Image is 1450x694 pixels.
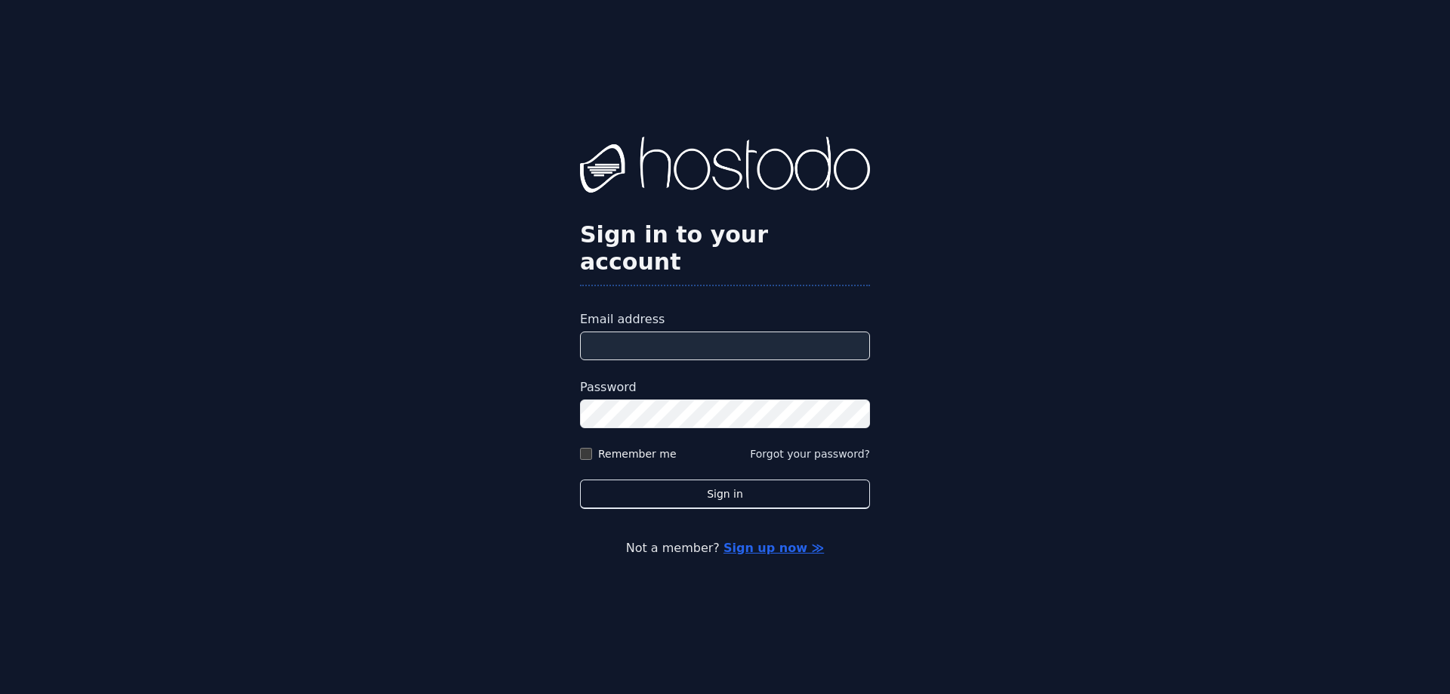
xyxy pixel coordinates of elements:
label: Remember me [598,446,677,461]
label: Email address [580,310,870,328]
button: Sign in [580,480,870,509]
a: Sign up now ≫ [723,541,824,555]
p: Not a member? [72,539,1377,557]
img: Hostodo [580,137,870,197]
button: Forgot your password? [750,446,870,461]
label: Password [580,378,870,396]
h2: Sign in to your account [580,221,870,276]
